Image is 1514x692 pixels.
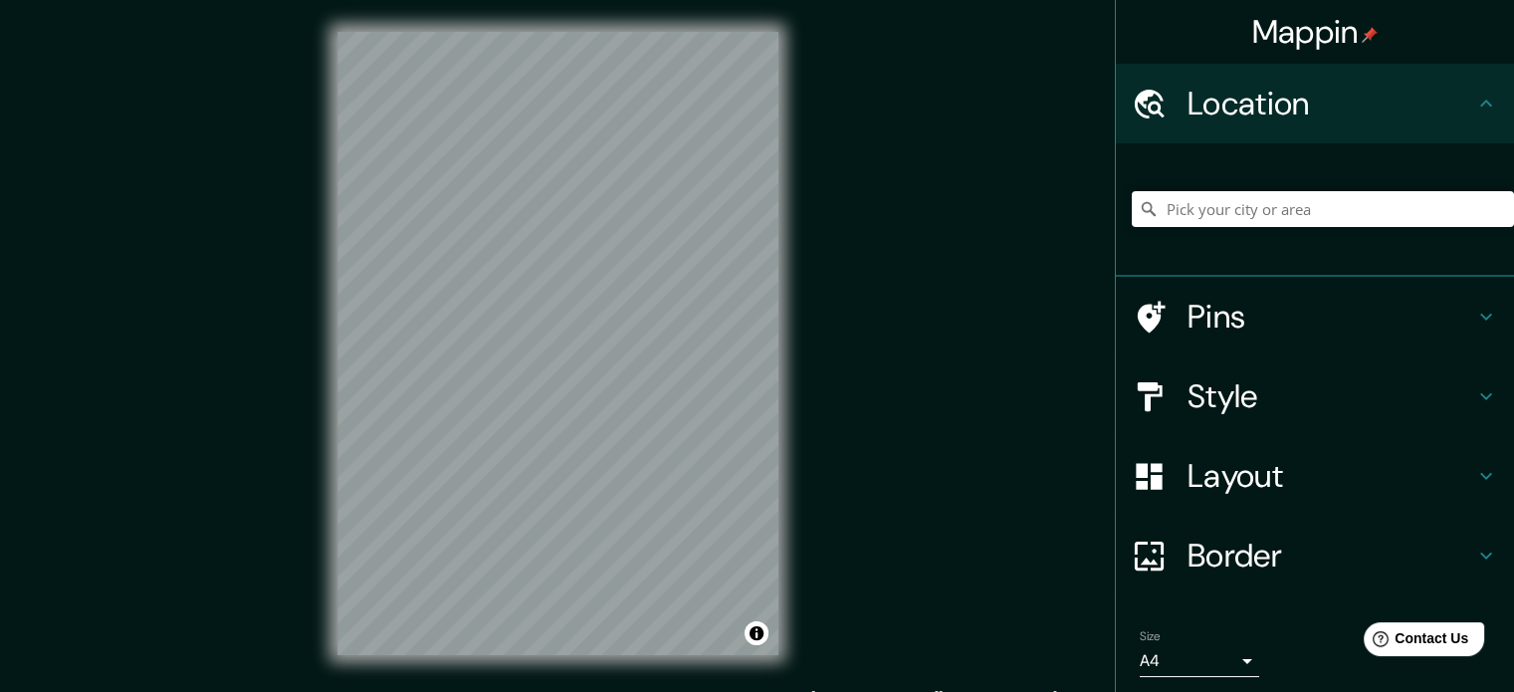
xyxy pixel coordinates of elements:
[1188,84,1474,123] h4: Location
[1116,436,1514,516] div: Layout
[1252,12,1379,52] h4: Mappin
[1188,536,1474,576] h4: Border
[1116,277,1514,356] div: Pins
[1362,27,1378,43] img: pin-icon.png
[1188,456,1474,496] h4: Layout
[1140,645,1259,677] div: A4
[1116,356,1514,436] div: Style
[1188,376,1474,416] h4: Style
[1132,191,1514,227] input: Pick your city or area
[1140,628,1161,645] label: Size
[1188,297,1474,337] h4: Pins
[337,32,778,655] canvas: Map
[1116,516,1514,595] div: Border
[1337,614,1492,670] iframe: Help widget launcher
[745,621,768,645] button: Toggle attribution
[1116,64,1514,143] div: Location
